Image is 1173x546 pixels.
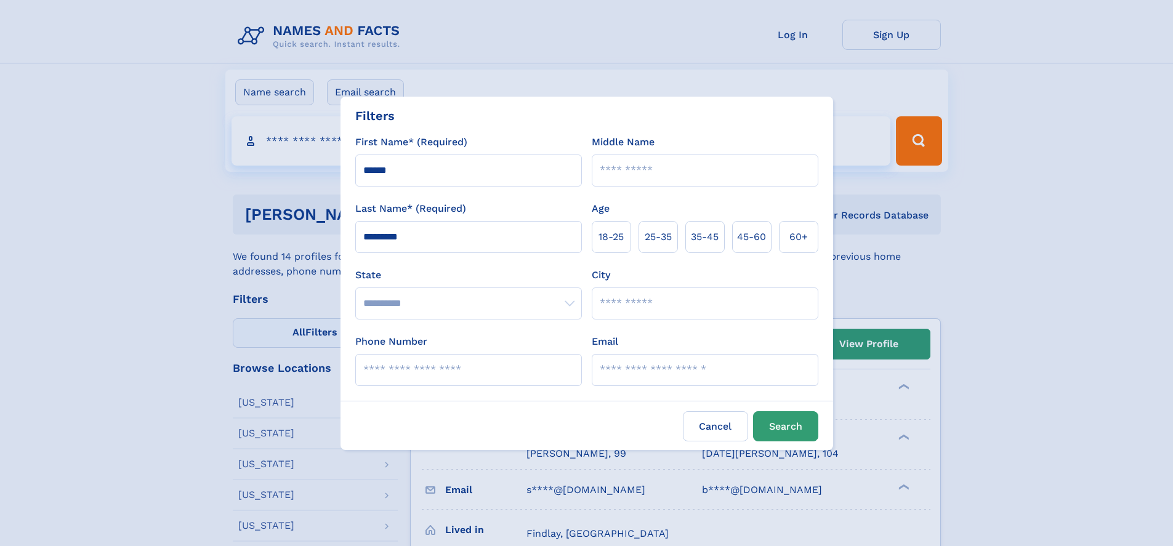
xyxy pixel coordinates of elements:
[355,268,582,283] label: State
[355,106,395,125] div: Filters
[753,411,818,441] button: Search
[737,230,766,244] span: 45‑60
[355,135,467,150] label: First Name* (Required)
[355,334,427,349] label: Phone Number
[355,201,466,216] label: Last Name* (Required)
[592,201,610,216] label: Age
[592,268,610,283] label: City
[592,334,618,349] label: Email
[789,230,808,244] span: 60+
[691,230,719,244] span: 35‑45
[592,135,655,150] label: Middle Name
[599,230,624,244] span: 18‑25
[683,411,748,441] label: Cancel
[645,230,672,244] span: 25‑35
